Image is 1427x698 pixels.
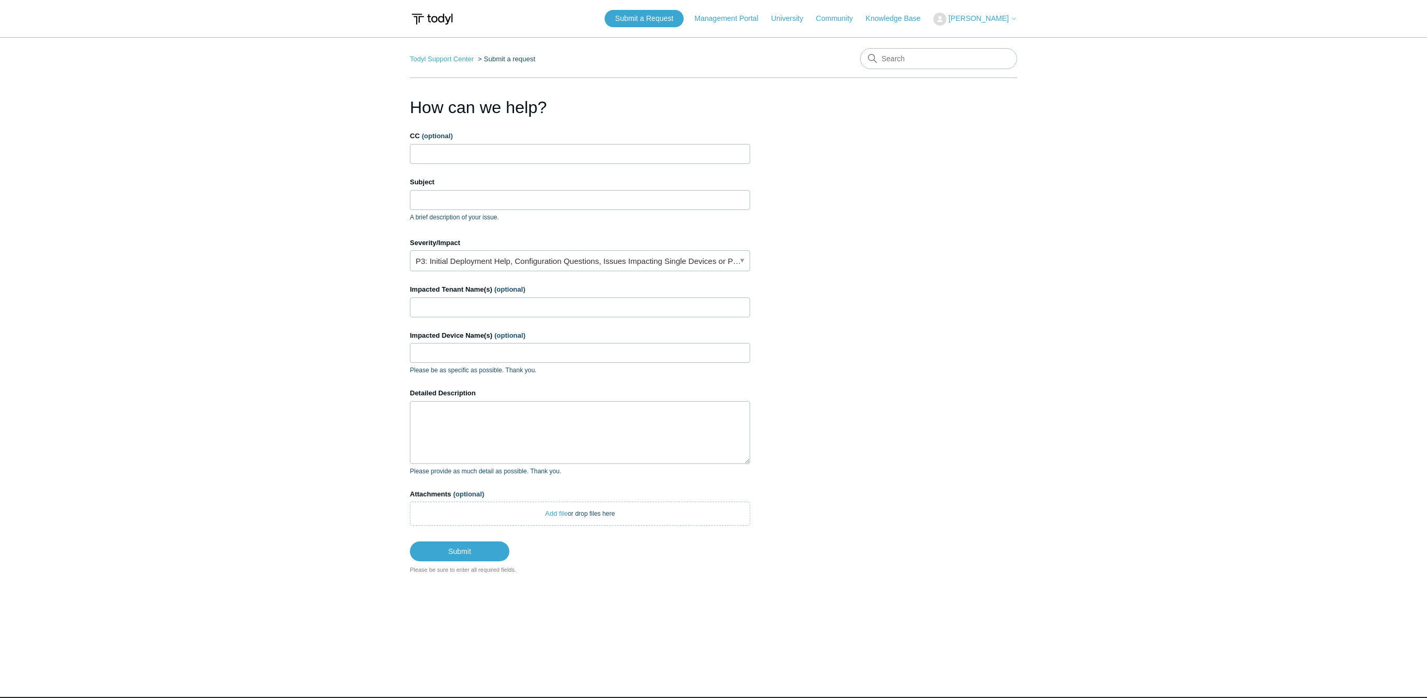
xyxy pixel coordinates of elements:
label: Impacted Tenant Name(s) [410,284,750,295]
div: Please be sure to enter all required fields. [410,566,750,574]
p: Please provide as much detail as possible. Thank you. [410,467,750,476]
span: [PERSON_NAME] [949,14,1009,23]
button: [PERSON_NAME] [933,13,1017,26]
label: CC [410,131,750,141]
input: Submit [410,541,509,561]
p: Please be as specific as possible. Thank you. [410,365,750,375]
img: Todyl Support Center Help Center home page [410,9,454,29]
li: Submit a request [476,55,536,63]
label: Detailed Description [410,388,750,398]
a: University [771,13,813,24]
a: Management Portal [695,13,769,24]
a: Community [816,13,864,24]
span: (optional) [494,285,525,293]
a: Knowledge Base [866,13,931,24]
a: Submit a Request [605,10,684,27]
input: Search [860,48,1017,69]
li: Todyl Support Center [410,55,476,63]
p: A brief description of your issue. [410,213,750,222]
a: Todyl Support Center [410,55,474,63]
span: (optional) [422,132,453,140]
label: Subject [410,177,750,187]
h1: How can we help? [410,95,750,120]
span: (optional) [495,331,526,339]
label: Impacted Device Name(s) [410,330,750,341]
label: Attachments [410,489,750,500]
span: (optional) [453,490,484,498]
a: P3: Initial Deployment Help, Configuration Questions, Issues Impacting Single Devices or Past Out... [410,250,750,271]
label: Severity/Impact [410,238,750,248]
